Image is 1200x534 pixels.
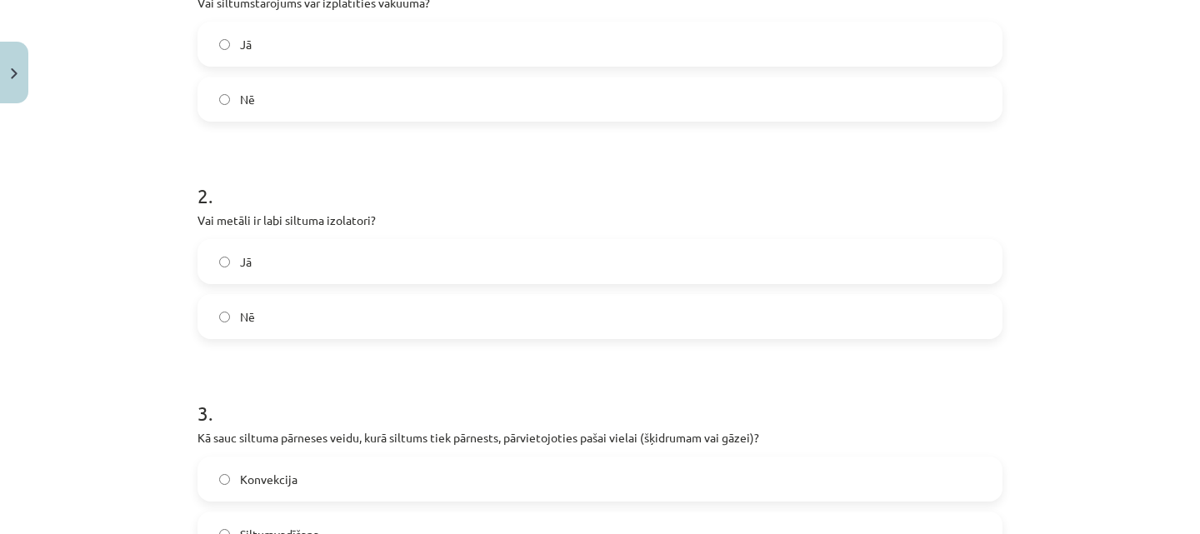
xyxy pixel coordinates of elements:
[240,253,252,271] span: Jā
[219,474,230,485] input: Konvekcija
[240,91,255,108] span: Nē
[197,429,1002,447] p: Kā sauc siltuma pārneses veidu, kurā siltums tiek pārnests, pārvietojoties pašai vielai (šķidruma...
[197,155,1002,207] h1: 2 .
[240,308,255,326] span: Nē
[11,68,17,79] img: icon-close-lesson-0947bae3869378f0d4975bcd49f059093ad1ed9edebbc8119c70593378902aed.svg
[197,212,1002,229] p: Vai metāli ir labi siltuma izolatori?
[219,312,230,322] input: Nē
[240,36,252,53] span: Jā
[219,39,230,50] input: Jā
[219,94,230,105] input: Nē
[197,372,1002,424] h1: 3 .
[219,257,230,267] input: Jā
[240,471,297,488] span: Konvekcija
